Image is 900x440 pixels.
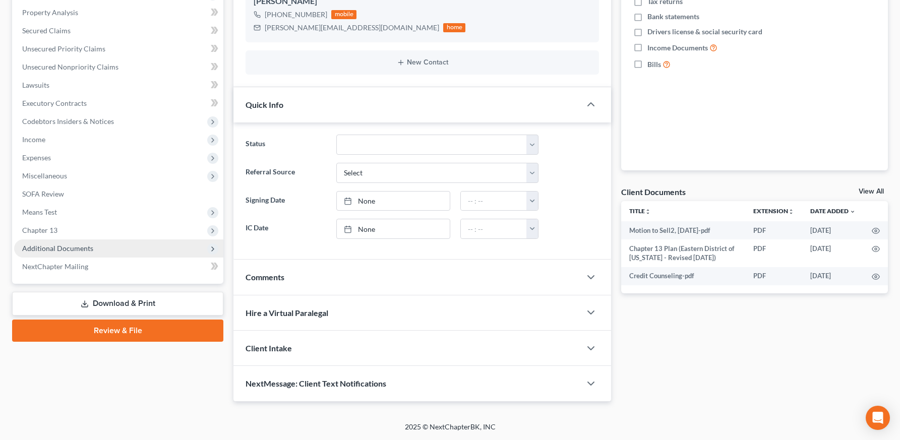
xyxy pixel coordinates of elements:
td: Credit Counseling-pdf [621,267,745,285]
span: Unsecured Priority Claims [22,44,105,53]
a: Lawsuits [14,76,223,94]
span: Client Intake [246,343,292,353]
div: Open Intercom Messenger [866,406,890,430]
div: mobile [331,10,356,19]
span: Lawsuits [22,81,49,89]
i: unfold_more [645,209,651,215]
a: Extensionunfold_more [753,207,794,215]
a: SOFA Review [14,185,223,203]
button: New Contact [254,58,591,67]
span: Property Analysis [22,8,78,17]
div: Client Documents [621,186,686,197]
a: Secured Claims [14,22,223,40]
i: expand_more [850,209,856,215]
a: Property Analysis [14,4,223,22]
span: Executory Contracts [22,99,87,107]
span: Expenses [22,153,51,162]
td: PDF [745,239,802,267]
td: [DATE] [802,239,864,267]
span: Secured Claims [22,26,71,35]
div: [PHONE_NUMBER] [265,10,327,20]
input: -- : -- [461,192,527,211]
a: NextChapter Mailing [14,258,223,276]
a: Unsecured Nonpriority Claims [14,58,223,76]
a: View All [859,188,884,195]
i: unfold_more [788,209,794,215]
span: SOFA Review [22,190,64,198]
span: Comments [246,272,284,282]
a: Download & Print [12,292,223,316]
span: Codebtors Insiders & Notices [22,117,114,125]
a: None [337,192,449,211]
label: Referral Source [241,163,331,183]
a: Unsecured Priority Claims [14,40,223,58]
a: Executory Contracts [14,94,223,112]
span: Income [22,135,45,144]
td: Chapter 13 Plan (Eastern District of [US_STATE] - Revised [DATE]) [621,239,745,267]
span: NextChapter Mailing [22,262,88,271]
span: Income Documents [647,43,708,53]
div: 2025 © NextChapterBK, INC [163,422,738,440]
span: Bank statements [647,12,699,22]
span: Additional Documents [22,244,93,253]
span: NextMessage: Client Text Notifications [246,379,386,388]
label: Status [241,135,331,155]
div: [PERSON_NAME][EMAIL_ADDRESS][DOMAIN_NAME] [265,23,439,33]
span: Hire a Virtual Paralegal [246,308,328,318]
span: Drivers license & social security card [647,27,762,37]
label: Signing Date [241,191,331,211]
a: None [337,219,449,238]
a: Date Added expand_more [810,207,856,215]
span: Quick Info [246,100,283,109]
div: home [443,23,465,32]
td: PDF [745,221,802,239]
td: PDF [745,267,802,285]
span: Chapter 13 [22,226,57,234]
td: [DATE] [802,267,864,285]
a: Titleunfold_more [629,207,651,215]
label: IC Date [241,219,331,239]
td: [DATE] [802,221,864,239]
span: Miscellaneous [22,171,67,180]
td: Motion to Sell2, [DATE]-pdf [621,221,745,239]
span: Means Test [22,208,57,216]
a: Review & File [12,320,223,342]
input: -- : -- [461,219,527,238]
span: Bills [647,59,661,70]
span: Unsecured Nonpriority Claims [22,62,118,71]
